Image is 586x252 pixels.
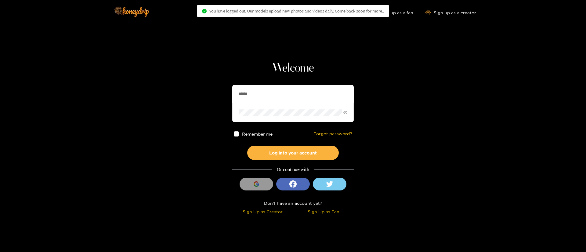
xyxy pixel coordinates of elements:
span: You have logged out. Our models upload new photos and videos daily. Come back soon for more.. [209,9,384,13]
div: Don't have an account yet? [232,200,354,207]
div: Sign Up as Creator [234,208,291,215]
button: Log into your account [247,146,339,160]
a: Forgot password? [313,131,352,137]
div: Sign Up as Fan [295,208,352,215]
span: Remember me [242,132,273,136]
span: eye-invisible [343,111,347,115]
a: Sign up as a creator [425,10,476,15]
div: Or continue with [232,166,354,173]
a: Sign up as a fan [371,10,413,15]
span: check-circle [202,9,207,13]
h1: Welcome [232,61,354,76]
